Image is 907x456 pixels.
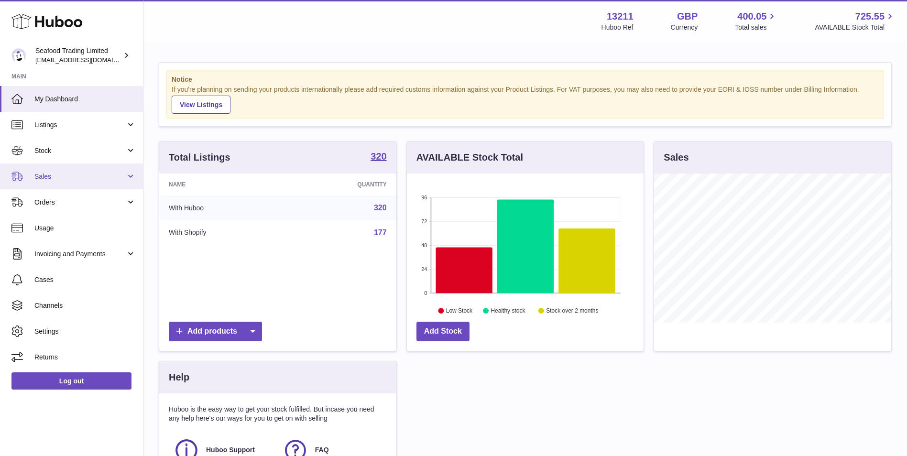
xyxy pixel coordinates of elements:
span: AVAILABLE Stock Total [815,23,896,32]
span: Stock [34,146,126,155]
p: Huboo is the easy way to get your stock fulfilled. But incase you need any help here's our ways f... [169,405,387,423]
strong: GBP [677,10,698,23]
div: Seafood Trading Limited [35,46,121,65]
span: FAQ [315,445,329,455]
text: 48 [421,242,427,248]
text: 96 [421,195,427,200]
span: 400.05 [737,10,766,23]
span: Total sales [735,23,777,32]
span: My Dashboard [34,95,136,104]
h3: Help [169,371,189,384]
strong: Notice [172,75,879,84]
text: Healthy stock [491,307,525,314]
span: Cases [34,275,136,284]
h3: Sales [664,151,688,164]
div: Huboo Ref [601,23,634,32]
a: 177 [374,228,387,237]
span: Returns [34,353,136,362]
text: 24 [421,266,427,272]
span: Sales [34,172,126,181]
strong: 13211 [607,10,634,23]
h3: Total Listings [169,151,230,164]
a: 400.05 Total sales [735,10,777,32]
td: With Shopify [159,220,287,245]
th: Quantity [287,174,396,195]
div: Currency [671,23,698,32]
span: 725.55 [855,10,885,23]
text: Stock over 2 months [546,307,598,314]
text: Low Stock [446,307,473,314]
td: With Huboo [159,195,287,220]
a: Add products [169,322,262,341]
a: Add Stock [416,322,470,341]
span: [EMAIL_ADDRESS][DOMAIN_NAME] [35,56,141,64]
span: Orders [34,198,126,207]
th: Name [159,174,287,195]
span: Invoicing and Payments [34,250,126,259]
span: Channels [34,301,136,310]
a: 320 [371,152,386,163]
a: 320 [374,204,387,212]
span: Huboo Support [206,445,255,455]
h3: AVAILABLE Stock Total [416,151,523,164]
text: 72 [421,218,427,224]
strong: 320 [371,152,386,161]
span: Settings [34,327,136,336]
a: 725.55 AVAILABLE Stock Total [815,10,896,32]
img: internalAdmin-13211@internal.huboo.com [11,48,26,63]
a: View Listings [172,96,230,114]
div: If you're planning on sending your products internationally please add required customs informati... [172,85,879,114]
span: Usage [34,224,136,233]
span: Listings [34,120,126,130]
text: 0 [424,290,427,296]
a: Log out [11,372,131,390]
